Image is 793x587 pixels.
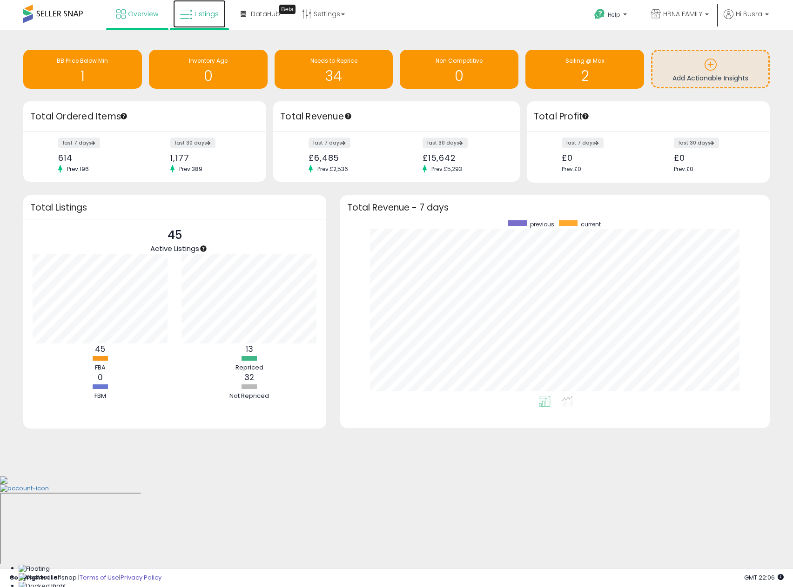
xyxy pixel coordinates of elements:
h1: 2 [530,68,639,84]
div: 614 [58,153,138,163]
a: BB Price Below Min 1 [23,50,142,89]
span: Listings [195,9,219,19]
h1: 0 [154,68,263,84]
div: Repriced [222,363,277,372]
h3: Total Revenue [280,110,513,123]
span: Selling @ Max [565,57,605,65]
h3: Total Listings [30,204,319,211]
span: Non Competitive [436,57,483,65]
span: Prev: £0 [674,165,693,173]
a: Needs to Reprice 34 [275,50,393,89]
a: Inventory Age 0 [149,50,268,89]
span: Needs to Reprice [310,57,357,65]
b: 13 [246,343,253,355]
label: last 30 days [423,138,468,148]
div: Not Repriced [222,392,277,401]
span: previous [530,220,554,228]
span: Overview [128,9,158,19]
label: last 7 days [562,138,604,148]
h1: 1 [28,68,137,84]
i: Get Help [594,8,605,20]
p: 45 [150,226,199,244]
a: Help [587,1,636,30]
div: Tooltip anchor [199,244,208,253]
h1: 0 [404,68,514,84]
span: Help [608,11,620,19]
a: Add Actionable Insights [652,51,768,87]
a: Selling @ Max 2 [525,50,644,89]
label: last 30 days [674,138,719,148]
span: current [581,220,601,228]
div: Tooltip anchor [120,112,128,120]
div: £0 [674,153,753,163]
div: £15,642 [423,153,504,163]
div: Tooltip anchor [279,5,296,14]
a: Hi Busra [724,9,769,30]
b: 0 [98,372,103,383]
span: Active Listings [150,244,199,253]
span: Prev: 389 [175,165,207,173]
div: Tooltip anchor [344,112,352,120]
span: Prev: £0 [562,165,581,173]
h3: Total Profit [534,110,763,123]
div: 1,177 [170,153,250,163]
img: Floating [19,565,50,574]
img: Docked Left [19,573,61,582]
a: Non Competitive 0 [400,50,518,89]
h3: Total Ordered Items [30,110,259,123]
div: Tooltip anchor [581,112,590,120]
span: Prev: 196 [62,165,94,173]
label: last 7 days [58,138,100,148]
span: BB Price Below Min [57,57,108,65]
span: Prev: £2,536 [313,165,353,173]
h1: 34 [279,68,389,84]
b: 45 [95,343,105,355]
label: last 30 days [170,138,215,148]
label: last 7 days [309,138,350,148]
span: DataHub [251,9,280,19]
h3: Total Revenue - 7 days [347,204,763,211]
span: Prev: £5,293 [427,165,467,173]
span: HBNA FAMILY [663,9,702,19]
div: FBA [72,363,128,372]
span: Add Actionable Insights [672,73,748,83]
span: Inventory Age [189,57,228,65]
span: Hi Busra [736,9,762,19]
b: 32 [244,372,254,383]
div: £6,485 [309,153,390,163]
div: FBM [72,392,128,401]
div: £0 [562,153,641,163]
